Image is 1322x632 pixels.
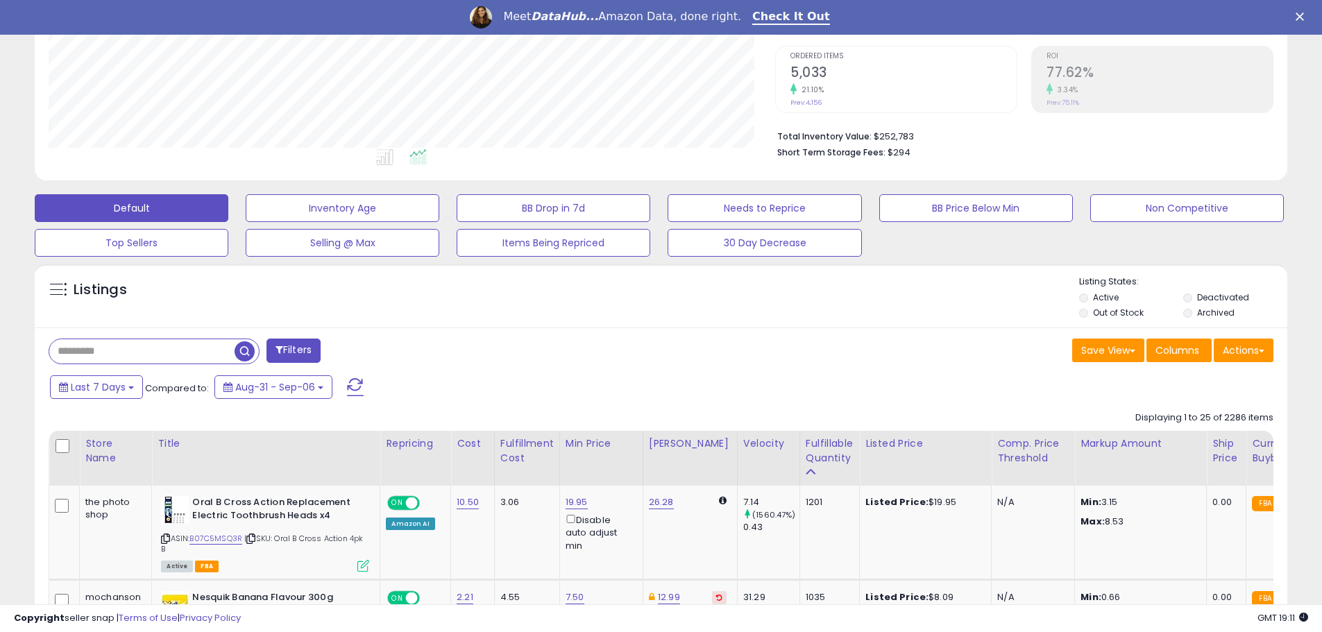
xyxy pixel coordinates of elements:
i: DataHub... [531,10,598,23]
a: 26.28 [649,495,674,509]
small: (1560.47%) [752,509,796,520]
small: 21.10% [797,85,824,95]
div: Min Price [566,436,637,451]
button: Items Being Repriced [457,229,650,257]
span: All listings currently available for purchase on Amazon [161,561,193,572]
a: 12.99 [658,590,680,604]
span: OFF [418,497,440,509]
button: Default [35,194,228,222]
div: Listed Price [865,436,985,451]
a: Check It Out [752,10,830,25]
strong: Min: [1081,495,1101,509]
button: BB Drop in 7d [457,194,650,222]
a: 19.95 [566,495,588,509]
a: 7.50 [566,590,584,604]
button: Aug-31 - Sep-06 [214,375,332,399]
span: Aug-31 - Sep-06 [235,380,315,394]
b: Short Term Storage Fees: [777,146,885,158]
button: Actions [1214,339,1273,362]
div: 7.14 [743,496,799,509]
a: Privacy Policy [180,611,241,624]
div: Fulfillable Quantity [806,436,854,466]
span: $294 [888,146,910,159]
div: ASIN: [161,496,369,570]
div: the photo shop [85,496,141,521]
button: Filters [266,339,321,363]
span: Compared to: [145,382,209,395]
label: Archived [1197,307,1235,318]
p: 3.15 [1081,496,1196,509]
span: Columns [1155,343,1199,357]
div: 1201 [806,496,849,509]
div: Meet Amazon Data, done right. [503,10,741,24]
button: 30 Day Decrease [668,229,861,257]
button: Save View [1072,339,1144,362]
b: Oral B Cross Action Replacement Electric Toothbrush Heads x4 [192,496,361,525]
small: 3.34% [1053,85,1078,95]
span: Last 7 Days [71,380,126,394]
a: B07C5MSQ3R [189,533,242,545]
div: Close [1296,12,1310,21]
b: Listed Price: [865,495,929,509]
span: | SKU: Oral B Cross Action 4pk B [161,533,363,554]
div: Repricing [386,436,445,451]
div: Store Name [85,436,146,466]
a: 10.50 [457,495,479,509]
a: 2.21 [457,590,473,604]
strong: Max: [1081,515,1105,528]
strong: Min: [1081,590,1101,604]
p: Listing States: [1079,275,1287,289]
h5: Listings [74,280,127,300]
span: FBA [195,561,219,572]
span: ON [389,497,407,509]
small: Prev: 75.11% [1046,99,1079,107]
li: $252,783 [777,127,1263,144]
button: BB Price Below Min [879,194,1073,222]
div: 0.43 [743,521,799,533]
div: N/A [997,496,1064,509]
button: Needs to Reprice [668,194,861,222]
button: Top Sellers [35,229,228,257]
div: [PERSON_NAME] [649,436,731,451]
button: Last 7 Days [50,375,143,399]
div: Displaying 1 to 25 of 2286 items [1135,411,1273,425]
label: Out of Stock [1093,307,1144,318]
button: Non Competitive [1090,194,1284,222]
a: Terms of Use [119,611,178,624]
span: Ordered Items [790,53,1017,60]
img: 41GG0V0n9NL._SL40_.jpg [161,496,189,524]
b: Listed Price: [865,590,929,604]
div: 3.06 [500,496,549,509]
small: Prev: 4,156 [790,99,822,107]
span: 2025-09-14 19:11 GMT [1257,611,1308,624]
label: Active [1093,291,1119,303]
div: Amazon AI [386,518,434,530]
div: Comp. Price Threshold [997,436,1069,466]
div: Velocity [743,436,794,451]
div: $19.95 [865,496,981,509]
h2: 77.62% [1046,65,1273,83]
strong: Copyright [14,611,65,624]
small: FBA [1252,496,1278,511]
div: Fulfillment Cost [500,436,554,466]
div: 0.00 [1212,496,1235,509]
div: Markup Amount [1081,436,1201,451]
div: Cost [457,436,489,451]
div: Title [158,436,374,451]
p: 8.53 [1081,515,1196,528]
div: Ship Price [1212,436,1240,466]
img: Profile image for Georgie [470,6,492,28]
label: Deactivated [1197,291,1249,303]
div: Disable auto adjust min [566,512,632,552]
button: Columns [1146,339,1212,362]
h2: 5,033 [790,65,1017,83]
button: Selling @ Max [246,229,439,257]
button: Inventory Age [246,194,439,222]
b: Total Inventory Value: [777,130,872,142]
span: ROI [1046,53,1273,60]
div: seller snap | | [14,612,241,625]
